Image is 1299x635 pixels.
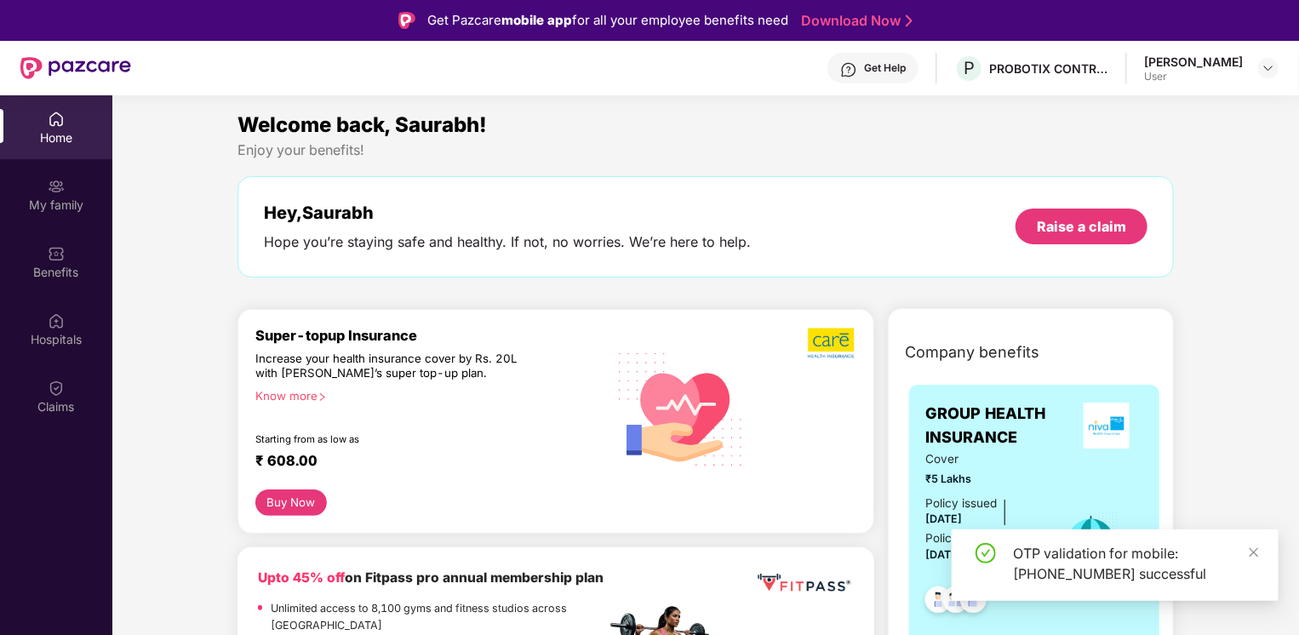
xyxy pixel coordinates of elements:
[264,203,751,223] div: Hey, Saurabh
[926,548,963,561] span: [DATE]
[754,568,854,598] img: fppp.png
[976,543,996,563] span: check-circle
[1084,403,1130,449] img: insurerLogo
[501,12,572,28] strong: mobile app
[926,512,963,525] span: [DATE]
[258,569,604,586] b: on Fitpass pro annual membership plan
[906,340,1040,364] span: Company benefits
[906,12,913,30] img: Stroke
[271,600,605,634] p: Unlimited access to 8,100 gyms and fitness studios across [GEOGRAPHIC_DATA]
[427,10,788,31] div: Get Pazcare for all your employee benefits need
[936,581,977,623] img: svg+xml;base64,PHN2ZyB4bWxucz0iaHR0cDovL3d3dy53My5vcmcvMjAwMC9zdmciIHdpZHRoPSI0OC45MTUiIGhlaWdodD...
[48,312,65,329] img: svg+xml;base64,PHN2ZyBpZD0iSG9zcGl0YWxzIiB4bWxucz0iaHR0cDovL3d3dy53My5vcmcvMjAwMC9zdmciIHdpZHRoPS...
[255,389,596,401] div: Know more
[1262,61,1275,75] img: svg+xml;base64,PHN2ZyBpZD0iRHJvcGRvd24tMzJ4MzIiIHhtbG5zPSJodHRwOi8vd3d3LnczLm9yZy8yMDAwL3N2ZyIgd2...
[801,12,907,30] a: Download Now
[918,581,959,623] img: svg+xml;base64,PHN2ZyB4bWxucz0iaHR0cDovL3d3dy53My5vcmcvMjAwMC9zdmciIHdpZHRoPSI0OC45NDMiIGhlaWdodD...
[926,402,1072,450] span: GROUP HEALTH INSURANCE
[48,178,65,195] img: svg+xml;base64,PHN2ZyB3aWR0aD0iMjAiIGhlaWdodD0iMjAiIHZpZXdCb3g9IjAgMCAyMCAyMCIgZmlsbD0ibm9uZSIgeG...
[398,12,415,29] img: Logo
[237,141,1174,159] div: Enjoy your benefits!
[926,529,996,547] div: Policy Expiry
[964,58,975,78] span: P
[926,450,1041,468] span: Cover
[864,61,906,75] div: Get Help
[606,332,756,484] img: svg+xml;base64,PHN2ZyB4bWxucz0iaHR0cDovL3d3dy53My5vcmcvMjAwMC9zdmciIHhtbG5zOnhsaW5rPSJodHRwOi8vd3...
[48,380,65,397] img: svg+xml;base64,PHN2ZyBpZD0iQ2xhaW0iIHhtbG5zPSJodHRwOi8vd3d3LnczLm9yZy8yMDAwL3N2ZyIgd2lkdGg9IjIwIi...
[1064,511,1119,567] img: icon
[20,57,131,79] img: New Pazcare Logo
[255,352,533,381] div: Increase your health insurance cover by Rs. 20L with [PERSON_NAME]’s super top-up plan.
[926,471,1041,488] span: ₹5 Lakhs
[237,112,487,137] span: Welcome back, Saurabh!
[48,111,65,128] img: svg+xml;base64,PHN2ZyBpZD0iSG9tZSIgeG1sbnM9Imh0dHA6Ly93d3cudzMub3JnLzIwMDAvc3ZnIiB3aWR0aD0iMjAiIG...
[989,60,1108,77] div: PROBOTIX CONTROL SYSTEM INDIA PRIVATE LIMITED
[255,452,589,472] div: ₹ 608.00
[926,495,998,512] div: Policy issued
[1037,217,1126,236] div: Raise a claim
[264,233,751,251] div: Hope you’re staying safe and healthy. If not, no worries. We’re here to help.
[840,61,857,78] img: svg+xml;base64,PHN2ZyBpZD0iSGVscC0zMngzMiIgeG1sbnM9Imh0dHA6Ly93d3cudzMub3JnLzIwMDAvc3ZnIiB3aWR0aD...
[1248,546,1260,558] span: close
[318,392,327,402] span: right
[255,433,534,445] div: Starting from as low as
[1013,543,1258,584] div: OTP validation for mobile: [PHONE_NUMBER] successful
[808,327,856,359] img: b5dec4f62d2307b9de63beb79f102df3.png
[1144,54,1243,70] div: [PERSON_NAME]
[255,489,327,516] button: Buy Now
[1144,70,1243,83] div: User
[48,245,65,262] img: svg+xml;base64,PHN2ZyBpZD0iQmVuZWZpdHMiIHhtbG5zPSJodHRwOi8vd3d3LnczLm9yZy8yMDAwL3N2ZyIgd2lkdGg9Ij...
[255,327,606,344] div: Super-topup Insurance
[258,569,345,586] b: Upto 45% off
